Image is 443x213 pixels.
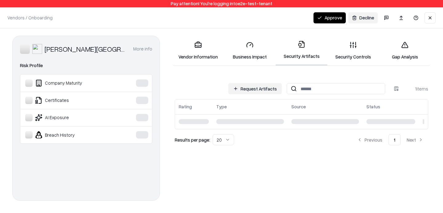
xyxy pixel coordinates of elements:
[389,134,401,145] button: 1
[228,83,282,94] button: Request Artifacts
[32,44,42,54] img: Reichman University
[379,36,431,65] a: Gap Analysis
[25,131,117,139] div: Breach History
[348,12,378,23] button: Decline
[352,134,428,145] nav: pagination
[25,114,117,121] div: AI Exposure
[25,79,117,87] div: Company Maturity
[175,137,210,143] p: Results per page:
[172,36,224,65] a: Vendor Information
[291,103,306,110] div: Source
[224,36,276,65] a: Business Impact
[45,44,126,54] div: [PERSON_NAME][GEOGRAPHIC_DATA]
[216,103,227,110] div: Type
[313,12,346,23] button: Approve
[327,36,379,65] a: Security Controls
[179,103,192,110] div: Rating
[25,97,117,104] div: Certificates
[366,103,380,110] div: Status
[404,86,428,92] div: 1 items
[7,14,53,21] p: Vendors / Onboarding
[20,62,152,69] div: Risk Profile
[133,43,152,54] button: More info
[276,36,327,66] a: Security Artifacts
